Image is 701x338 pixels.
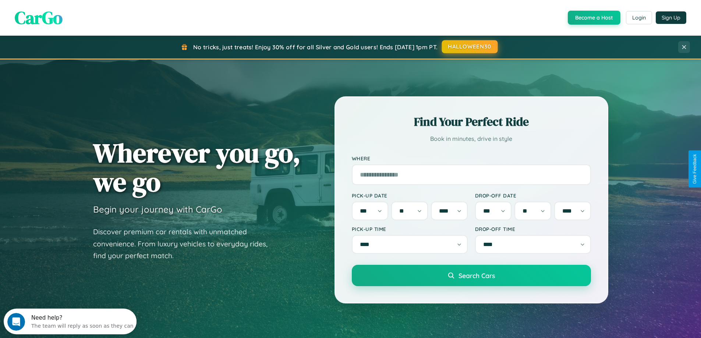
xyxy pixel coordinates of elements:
[28,6,130,12] div: Need help?
[93,138,301,196] h1: Wherever you go, we go
[352,114,591,130] h2: Find Your Perfect Ride
[352,134,591,144] p: Book in minutes, drive in style
[459,271,495,280] span: Search Cars
[352,265,591,286] button: Search Cars
[352,155,591,161] label: Where
[4,309,137,334] iframe: Intercom live chat discovery launcher
[28,12,130,20] div: The team will reply as soon as they can
[352,192,468,199] label: Pick-up Date
[475,192,591,199] label: Drop-off Date
[3,3,137,23] div: Open Intercom Messenger
[568,11,620,25] button: Become a Host
[692,154,697,184] div: Give Feedback
[475,226,591,232] label: Drop-off Time
[93,226,277,262] p: Discover premium car rentals with unmatched convenience. From luxury vehicles to everyday rides, ...
[626,11,652,24] button: Login
[193,43,438,51] span: No tricks, just treats! Enjoy 30% off for all Silver and Gold users! Ends [DATE] 1pm PT.
[442,40,498,53] button: HALLOWEEN30
[15,6,63,30] span: CarGo
[352,226,468,232] label: Pick-up Time
[7,313,25,331] iframe: Intercom live chat
[656,11,686,24] button: Sign Up
[93,204,222,215] h3: Begin your journey with CarGo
